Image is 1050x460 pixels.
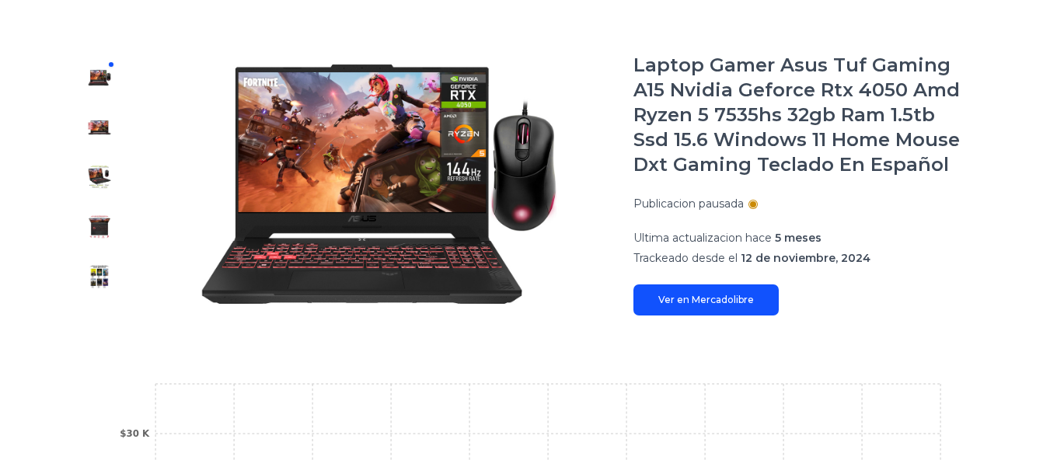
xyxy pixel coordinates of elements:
[87,264,112,289] img: Laptop Gamer Asus Tuf Gaming A15 Nvidia Geforce Rtx 4050 Amd Ryzen 5 7535hs 32gb Ram 1.5tb Ssd 15...
[87,115,112,140] img: Laptop Gamer Asus Tuf Gaming A15 Nvidia Geforce Rtx 4050 Amd Ryzen 5 7535hs 32gb Ram 1.5tb Ssd 15...
[87,65,112,90] img: Laptop Gamer Asus Tuf Gaming A15 Nvidia Geforce Rtx 4050 Amd Ryzen 5 7535hs 32gb Ram 1.5tb Ssd 15...
[87,165,112,190] img: Laptop Gamer Asus Tuf Gaming A15 Nvidia Geforce Rtx 4050 Amd Ryzen 5 7535hs 32gb Ram 1.5tb Ssd 15...
[155,53,602,315] img: Laptop Gamer Asus Tuf Gaming A15 Nvidia Geforce Rtx 4050 Amd Ryzen 5 7535hs 32gb Ram 1.5tb Ssd 15...
[87,214,112,239] img: Laptop Gamer Asus Tuf Gaming A15 Nvidia Geforce Rtx 4050 Amd Ryzen 5 7535hs 32gb Ram 1.5tb Ssd 15...
[775,231,822,245] span: 5 meses
[633,251,738,265] span: Trackeado desde el
[633,196,744,211] p: Publicacion pausada
[633,53,975,177] h1: Laptop Gamer Asus Tuf Gaming A15 Nvidia Geforce Rtx 4050 Amd Ryzen 5 7535hs 32gb Ram 1.5tb Ssd 15...
[120,428,150,439] tspan: $30 K
[741,251,870,265] span: 12 de noviembre, 2024
[633,231,772,245] span: Ultima actualizacion hace
[633,284,779,315] a: Ver en Mercadolibre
